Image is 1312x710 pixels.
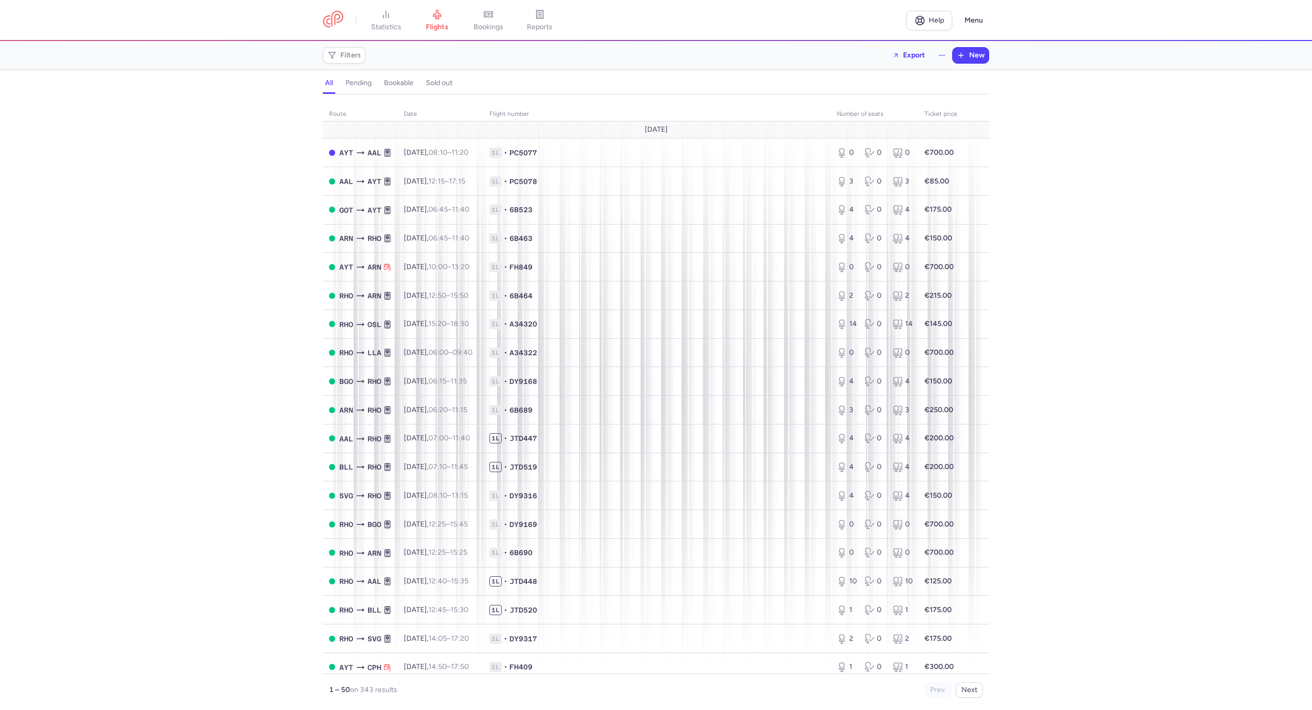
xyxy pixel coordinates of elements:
[339,519,353,530] span: RHO
[893,376,912,387] div: 4
[489,662,502,672] span: 1L
[969,51,985,59] span: New
[404,462,468,471] span: [DATE],
[893,348,912,358] div: 0
[893,262,912,272] div: 0
[325,78,333,88] h4: all
[925,319,952,328] strong: €145.00
[865,462,884,472] div: 0
[509,233,532,244] span: 6B463
[509,405,532,415] span: 6B689
[837,319,856,329] div: 14
[367,519,381,530] span: BGO
[865,433,884,443] div: 0
[404,177,465,186] span: [DATE],
[903,51,925,59] span: Export
[404,605,468,614] span: [DATE],
[918,107,963,122] th: Ticket price
[453,434,470,442] time: 11:40
[367,205,381,216] span: AYT
[837,262,856,272] div: 0
[489,405,502,415] span: 1L
[428,148,447,157] time: 08:10
[329,685,350,694] strong: 1 – 50
[323,11,343,30] a: CitizenPlane red outlined logo
[345,78,372,88] h4: pending
[893,634,912,644] div: 2
[504,634,507,644] span: •
[865,405,884,415] div: 0
[509,319,537,329] span: A34320
[865,348,884,358] div: 0
[893,491,912,501] div: 4
[865,148,884,158] div: 0
[893,233,912,244] div: 4
[404,148,468,157] span: [DATE],
[958,11,989,30] button: Menu
[837,291,856,301] div: 2
[509,262,532,272] span: FH849
[450,548,467,557] time: 15:25
[428,177,445,186] time: 12:15
[339,261,353,273] span: AYT
[428,462,447,471] time: 07:10
[837,491,856,501] div: 4
[428,491,447,500] time: 08:10
[384,78,414,88] h4: bookable
[404,291,468,300] span: [DATE],
[404,377,467,386] span: [DATE],
[893,662,912,672] div: 1
[509,433,537,443] span: JTD447
[504,291,507,301] span: •
[925,148,954,157] strong: €700.00
[323,48,365,63] button: Filters
[837,519,856,530] div: 0
[925,434,954,442] strong: €200.00
[504,576,507,586] span: •
[925,291,952,300] strong: €215.00
[404,234,469,242] span: [DATE],
[428,605,446,614] time: 12:45
[865,662,884,672] div: 0
[504,605,507,615] span: •
[452,234,469,242] time: 11:40
[367,433,381,444] span: RHO
[428,205,469,214] span: –
[489,547,502,558] span: 1L
[865,547,884,558] div: 0
[865,233,884,244] div: 0
[489,233,502,244] span: 1L
[428,177,465,186] span: –
[956,682,983,698] button: Next
[367,662,381,673] span: CPH
[509,205,532,215] span: 6B523
[452,405,467,414] time: 11:15
[504,547,507,558] span: •
[404,262,469,271] span: [DATE],
[450,291,468,300] time: 15:50
[504,433,507,443] span: •
[428,405,467,414] span: –
[893,576,912,586] div: 10
[428,205,448,214] time: 06:45
[371,23,401,32] span: statistics
[428,577,447,585] time: 12:40
[893,405,912,415] div: 3
[428,434,470,442] span: –
[404,405,467,414] span: [DATE],
[925,605,952,614] strong: €175.00
[514,9,565,32] a: reports
[404,348,473,357] span: [DATE],
[428,234,448,242] time: 06:45
[350,685,397,694] span: on 343 results
[404,520,468,529] span: [DATE],
[893,462,912,472] div: 4
[865,519,884,530] div: 0
[339,547,353,559] span: RHO
[504,519,507,530] span: •
[323,107,398,122] th: route
[865,605,884,615] div: 0
[925,577,952,585] strong: €125.00
[925,634,952,643] strong: €175.00
[865,376,884,387] div: 0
